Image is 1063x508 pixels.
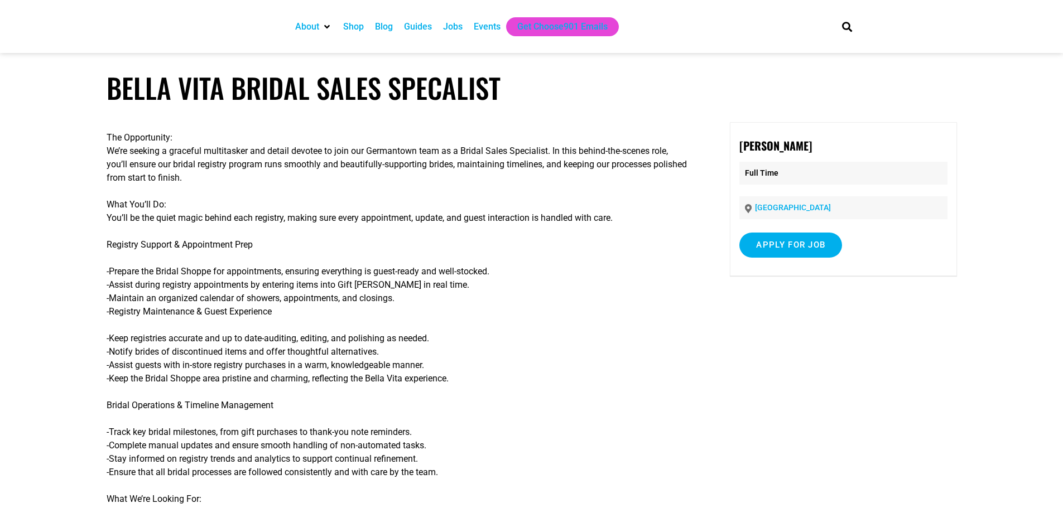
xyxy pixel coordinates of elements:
a: [GEOGRAPHIC_DATA] [755,203,831,212]
a: Events [474,20,501,33]
input: Apply for job [739,233,842,258]
strong: [PERSON_NAME] [739,137,812,154]
p: Registry Support & Appointment Prep [107,238,688,251]
a: Get Choose901 Emails [517,20,608,33]
h1: Bella Vita Bridal Sales Specalist [107,71,957,104]
p: What You’ll Do: You’ll be the quiet magic behind each registry, making sure every appointment, up... [107,198,688,225]
a: About [295,20,319,33]
p: The Opportunity: We’re seeking a graceful multitasker and detail devotee to join our Germantown t... [107,131,688,185]
div: About [290,17,338,36]
a: Jobs [443,20,463,33]
div: Search [838,17,856,36]
a: Shop [343,20,364,33]
p: -Track key bridal milestones, from gift purchases to thank-you note reminders. -Complete manual u... [107,425,688,479]
a: Guides [404,20,432,33]
p: Bridal Operations & Timeline Management [107,399,688,412]
p: Full Time [739,162,947,185]
p: -Keep registries accurate and up to date-auditing, editing, and polishing as needed. -Notify brid... [107,332,688,385]
p: What We’re Looking For: [107,492,688,506]
a: Blog [375,20,393,33]
p: -Prepare the Bridal Shoppe for appointments, ensuring everything is guest-ready and well-stocked.... [107,265,688,318]
nav: Main nav [290,17,823,36]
